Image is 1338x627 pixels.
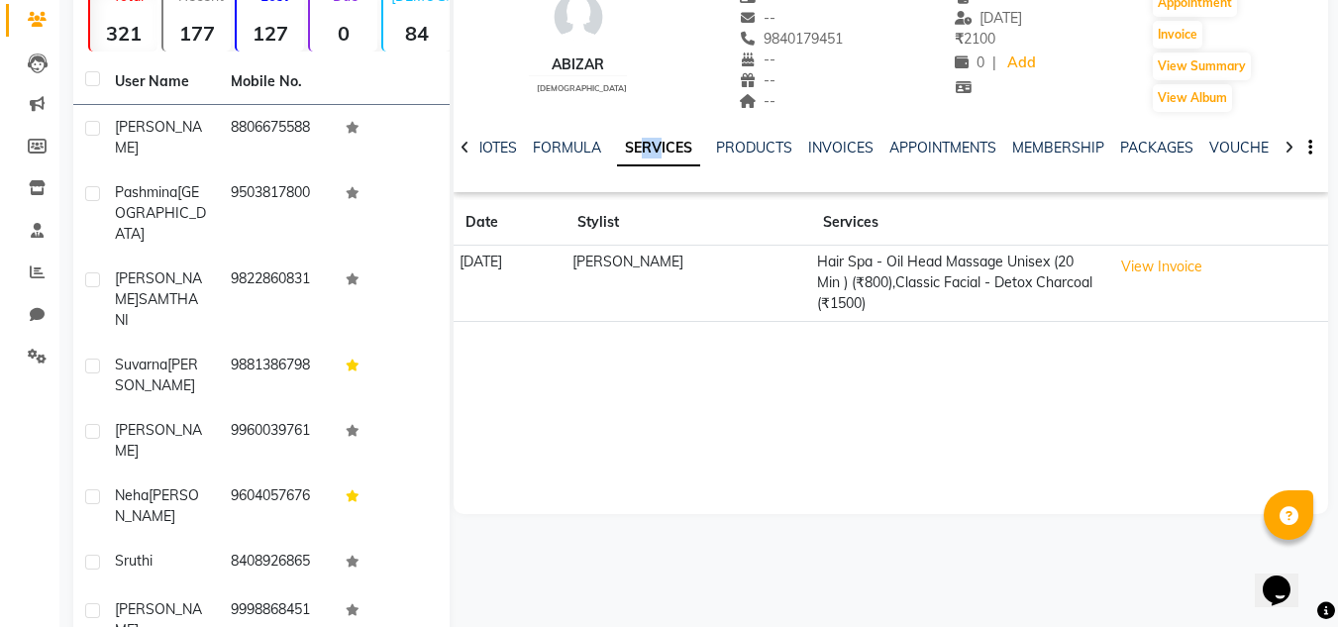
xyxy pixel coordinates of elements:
[739,51,776,68] span: --
[115,486,199,525] span: [PERSON_NAME]
[163,21,231,46] strong: 177
[955,53,984,71] span: 0
[1209,139,1287,157] a: VOUCHERS
[1120,139,1193,157] a: PACKAGES
[566,200,811,246] th: Stylist
[115,269,202,308] span: [PERSON_NAME]
[1112,252,1211,282] button: View Invoice
[103,59,219,105] th: User Name
[1153,21,1202,49] button: Invoice
[115,183,206,243] span: [GEOGRAPHIC_DATA]
[739,30,844,48] span: 9840179451
[1153,52,1251,80] button: View Summary
[992,52,996,73] span: |
[889,139,996,157] a: APPOINTMENTS
[219,59,335,105] th: Mobile No.
[454,200,566,246] th: Date
[383,21,451,46] strong: 84
[237,21,304,46] strong: 127
[716,139,792,157] a: PRODUCTS
[1255,548,1318,607] iframe: chat widget
[811,200,1106,246] th: Services
[529,54,627,75] div: abizar
[90,21,157,46] strong: 321
[115,552,153,570] span: sruthi
[955,30,964,48] span: ₹
[533,139,601,157] a: FORMULA
[472,139,517,157] a: NOTES
[739,71,776,89] span: --
[115,118,202,157] span: [PERSON_NAME]
[739,92,776,110] span: --
[617,131,700,166] a: SERVICES
[115,290,198,329] span: SAMTHANI
[1153,84,1232,112] button: View Album
[811,246,1106,322] td: Hair Spa - Oil Head Massage Unisex (20 Min ) (₹800),Classic Facial - Detox Charcoal (₹1500)
[955,30,995,48] span: 2100
[739,9,776,27] span: --
[219,105,335,170] td: 8806675588
[115,486,149,504] span: neha
[566,246,811,322] td: [PERSON_NAME]
[537,83,627,93] span: [DEMOGRAPHIC_DATA]
[115,183,177,201] span: pashmina
[1004,50,1039,77] a: Add
[219,170,335,257] td: 9503817800
[115,421,202,460] span: [PERSON_NAME]
[115,356,167,373] span: suvarna
[219,473,335,539] td: 9604057676
[219,539,335,587] td: 8408926865
[219,257,335,343] td: 9822860831
[219,408,335,473] td: 9960039761
[310,21,377,46] strong: 0
[219,343,335,408] td: 9881386798
[454,246,566,322] td: [DATE]
[1012,139,1104,157] a: MEMBERSHIP
[808,139,874,157] a: INVOICES
[955,9,1023,27] span: [DATE]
